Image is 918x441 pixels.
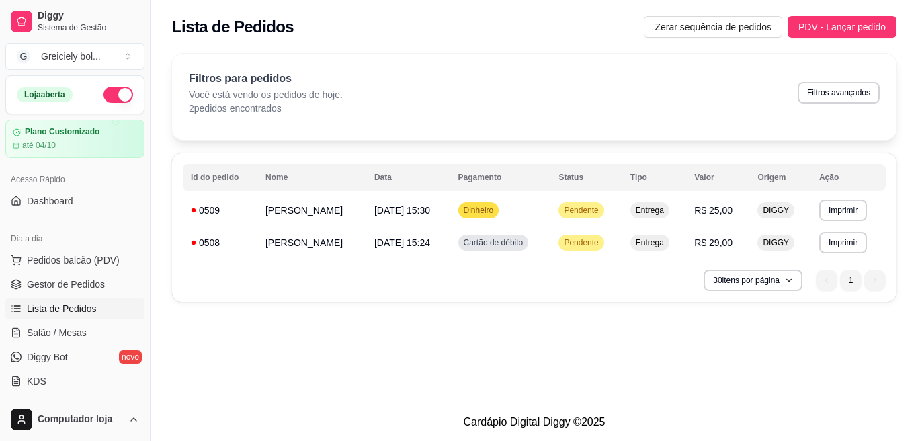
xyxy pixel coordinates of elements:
[189,102,343,115] p: 2 pedidos encontrados
[189,71,343,87] p: Filtros para pedidos
[27,302,97,315] span: Lista de Pedidos
[374,237,430,248] span: [DATE] 15:24
[5,5,144,38] a: DiggySistema de Gestão
[27,374,46,388] span: KDS
[760,237,792,248] span: DIGGY
[22,140,56,151] article: até 04/10
[749,164,811,191] th: Origem
[686,164,749,191] th: Valor
[561,205,601,216] span: Pendente
[17,50,30,63] span: G
[172,16,294,38] h2: Lista de Pedidos
[788,16,896,38] button: PDV - Lançar pedido
[374,205,430,216] span: [DATE] 15:30
[27,350,68,364] span: Diggy Bot
[5,370,144,392] a: KDS
[189,88,343,102] p: Você está vendo os pedidos de hoje.
[633,205,667,216] span: Entrega
[694,237,733,248] span: R$ 29,00
[461,237,526,248] span: Cartão de débito
[151,403,918,441] footer: Cardápio Digital Diggy © 2025
[840,270,862,291] li: pagination item 1 active
[5,120,144,158] a: Plano Customizadoaté 04/10
[5,190,144,212] a: Dashboard
[27,194,73,208] span: Dashboard
[38,10,139,22] span: Diggy
[27,253,120,267] span: Pedidos balcão (PDV)
[5,228,144,249] div: Dia a dia
[38,22,139,33] span: Sistema de Gestão
[704,270,802,291] button: 30itens por página
[809,263,892,298] nav: pagination navigation
[694,205,733,216] span: R$ 25,00
[798,82,880,104] button: Filtros avançados
[5,169,144,190] div: Acesso Rápido
[819,200,867,221] button: Imprimir
[5,249,144,271] button: Pedidos balcão (PDV)
[811,164,886,191] th: Ação
[461,205,497,216] span: Dinheiro
[5,298,144,319] a: Lista de Pedidos
[622,164,687,191] th: Tipo
[103,87,133,103] button: Alterar Status
[27,278,105,291] span: Gestor de Pedidos
[38,413,123,426] span: Computador loja
[5,346,144,368] a: Diggy Botnovo
[257,227,366,259] td: [PERSON_NAME]
[760,205,792,216] span: DIGGY
[191,236,249,249] div: 0508
[5,274,144,295] a: Gestor de Pedidos
[633,237,667,248] span: Entrega
[257,164,366,191] th: Nome
[5,43,144,70] button: Select a team
[183,164,257,191] th: Id do pedido
[644,16,782,38] button: Zerar sequência de pedidos
[798,19,886,34] span: PDV - Lançar pedido
[450,164,551,191] th: Pagamento
[550,164,622,191] th: Status
[257,194,366,227] td: [PERSON_NAME]
[25,127,99,137] article: Plano Customizado
[17,87,73,102] div: Loja aberta
[41,50,101,63] div: Greiciely bol ...
[655,19,771,34] span: Zerar sequência de pedidos
[191,204,249,217] div: 0509
[27,326,87,339] span: Salão / Mesas
[819,232,867,253] button: Imprimir
[366,164,450,191] th: Data
[5,403,144,436] button: Computador loja
[561,237,601,248] span: Pendente
[5,322,144,344] a: Salão / Mesas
